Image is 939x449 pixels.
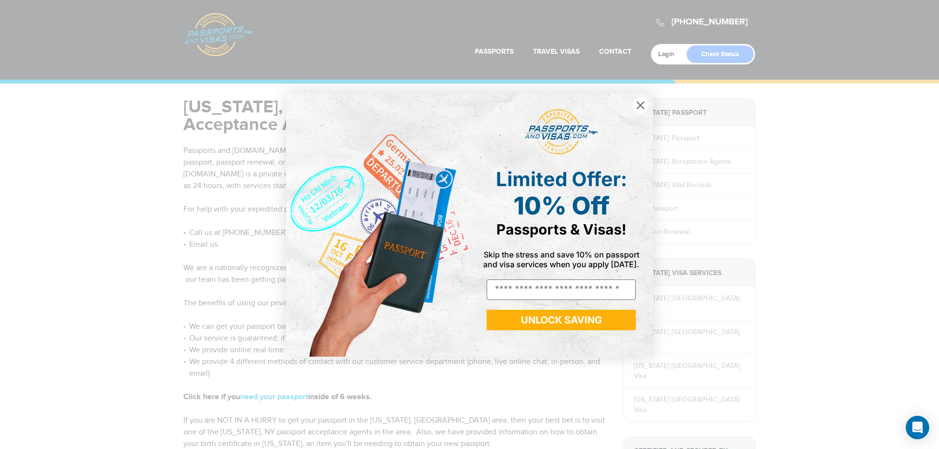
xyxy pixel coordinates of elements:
img: passports and visas [525,109,598,155]
button: UNLOCK SAVING [487,310,636,330]
span: Passports & Visas! [496,221,626,238]
img: de9cda0d-0715-46ca-9a25-073762a91ba7.png [286,93,469,357]
div: Open Intercom Messenger [906,416,929,439]
button: Close dialog [632,97,649,114]
span: Limited Offer: [496,167,627,191]
span: Skip the stress and save 10% on passport and visa services when you apply [DATE]. [483,250,639,269]
span: 10% Off [514,191,609,220]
